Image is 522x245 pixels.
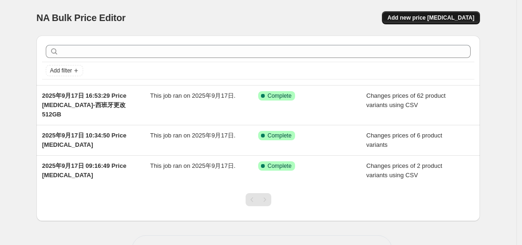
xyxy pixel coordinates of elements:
[388,14,474,22] span: Add new price [MEDICAL_DATA]
[150,92,236,99] span: This job ran on 2025年9月17日.
[367,92,446,108] span: Changes prices of 62 product variants using CSV
[42,132,127,148] span: 2025年9月17日 10:34:50 Price [MEDICAL_DATA]
[36,13,126,23] span: NA Bulk Price Editor
[150,132,236,139] span: This job ran on 2025年9月17日.
[268,132,291,139] span: Complete
[42,92,127,118] span: 2025年9月17日 16:53:29 Price [MEDICAL_DATA]-西班牙更改512GB
[382,11,480,24] button: Add new price [MEDICAL_DATA]
[42,162,127,179] span: 2025年9月17日 09:16:49 Price [MEDICAL_DATA]
[367,132,443,148] span: Changes prices of 6 product variants
[150,162,236,169] span: This job ran on 2025年9月17日.
[268,162,291,170] span: Complete
[246,193,271,206] nav: Pagination
[268,92,291,100] span: Complete
[46,65,83,76] button: Add filter
[50,67,72,74] span: Add filter
[367,162,443,179] span: Changes prices of 2 product variants using CSV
